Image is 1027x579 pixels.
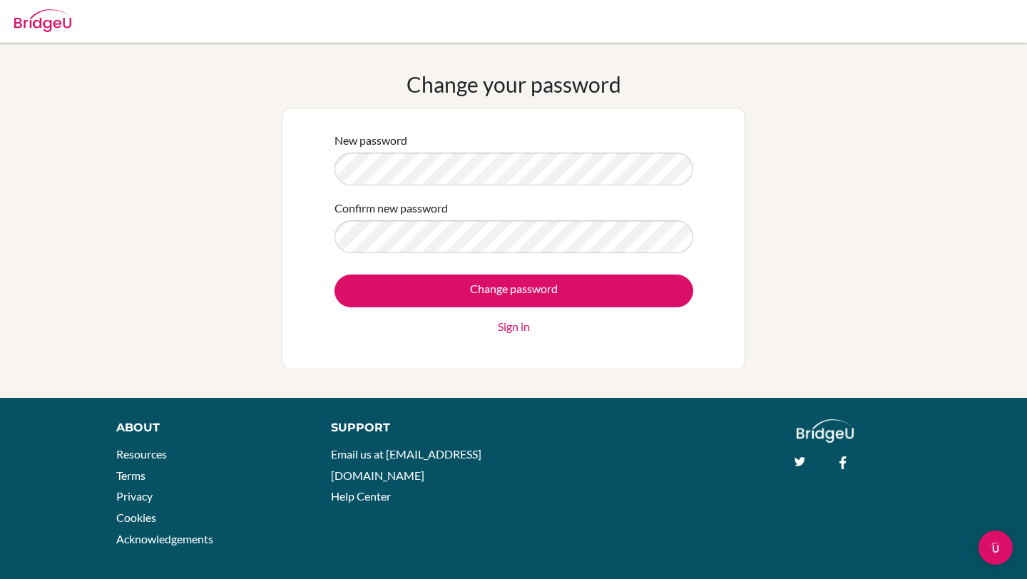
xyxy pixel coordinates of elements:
[407,71,621,97] h1: Change your password
[797,419,854,443] img: logo_white@2x-f4f0deed5e89b7ecb1c2cc34c3e3d731f90f0f143d5ea2071677605dd97b5244.png
[331,419,499,436] div: Support
[116,447,167,461] a: Resources
[116,511,156,524] a: Cookies
[334,275,693,307] input: Change password
[116,419,299,436] div: About
[14,9,71,32] img: Bridge-U
[979,531,1013,565] div: Open Intercom Messenger
[116,532,213,545] a: Acknowledgements
[334,132,407,149] label: New password
[331,489,391,503] a: Help Center
[116,468,145,482] a: Terms
[331,447,481,482] a: Email us at [EMAIL_ADDRESS][DOMAIN_NAME]
[116,489,153,503] a: Privacy
[334,200,448,217] label: Confirm new password
[498,318,530,335] a: Sign in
